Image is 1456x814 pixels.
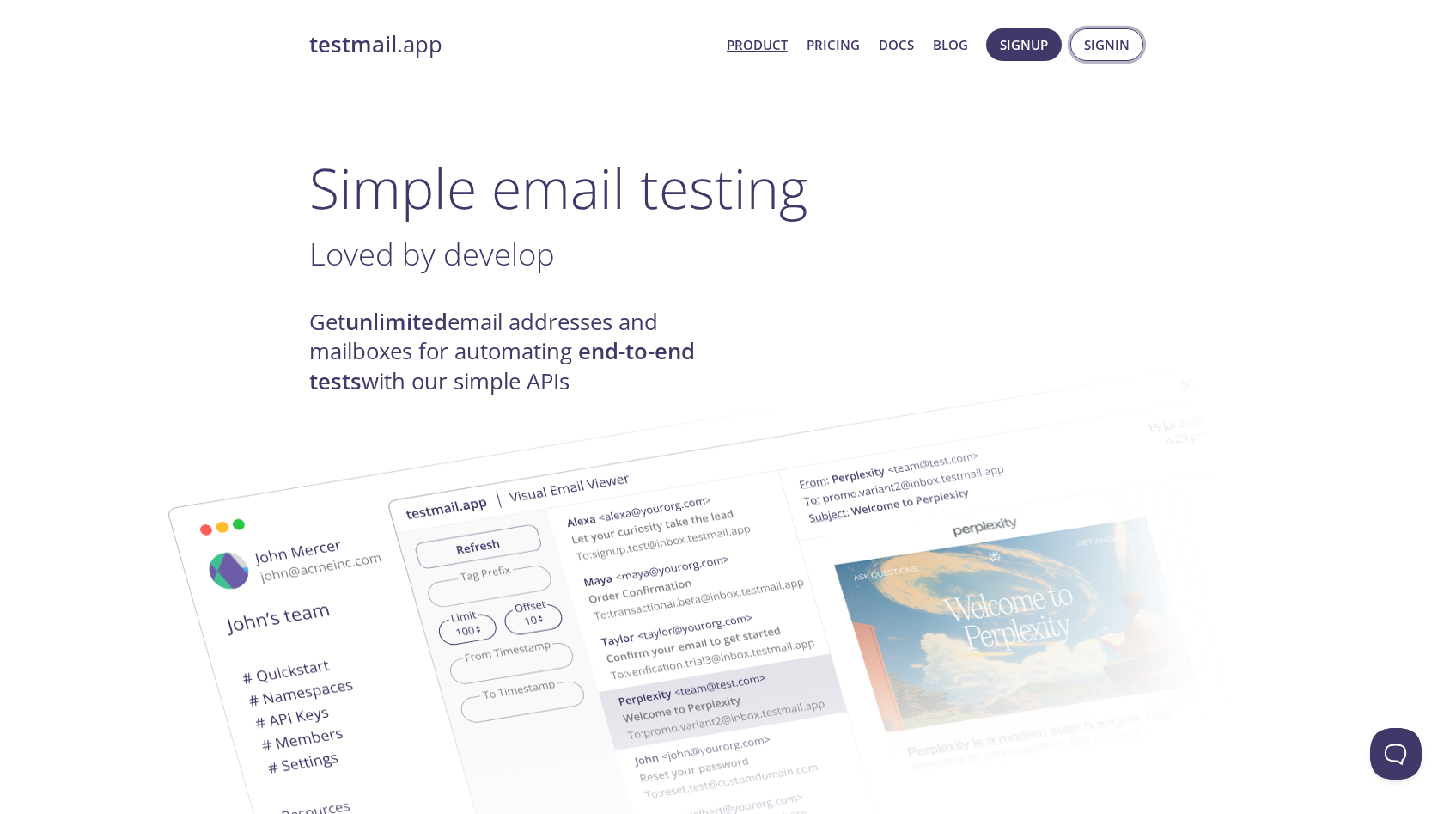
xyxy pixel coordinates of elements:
h4: Get email addresses and mailboxes for automating with our simple APIs [309,308,728,396]
a: testmail.app [309,30,713,59]
span: Loved by develop [309,232,555,275]
span: Signup [1000,34,1048,56]
span: Signin [1084,34,1130,56]
iframe: Help Scout Beacon - Open [1370,728,1422,780]
h1: Simple email testing [309,155,1148,221]
strong: unlimited [345,307,448,337]
strong: testmail [309,29,397,59]
a: Docs [879,34,914,56]
button: Signin [1070,28,1143,61]
strong: end-to-end tests [309,336,695,395]
a: Blog [933,34,968,56]
a: Pricing [807,34,860,56]
a: Product [727,34,788,56]
button: Signup [986,28,1062,61]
